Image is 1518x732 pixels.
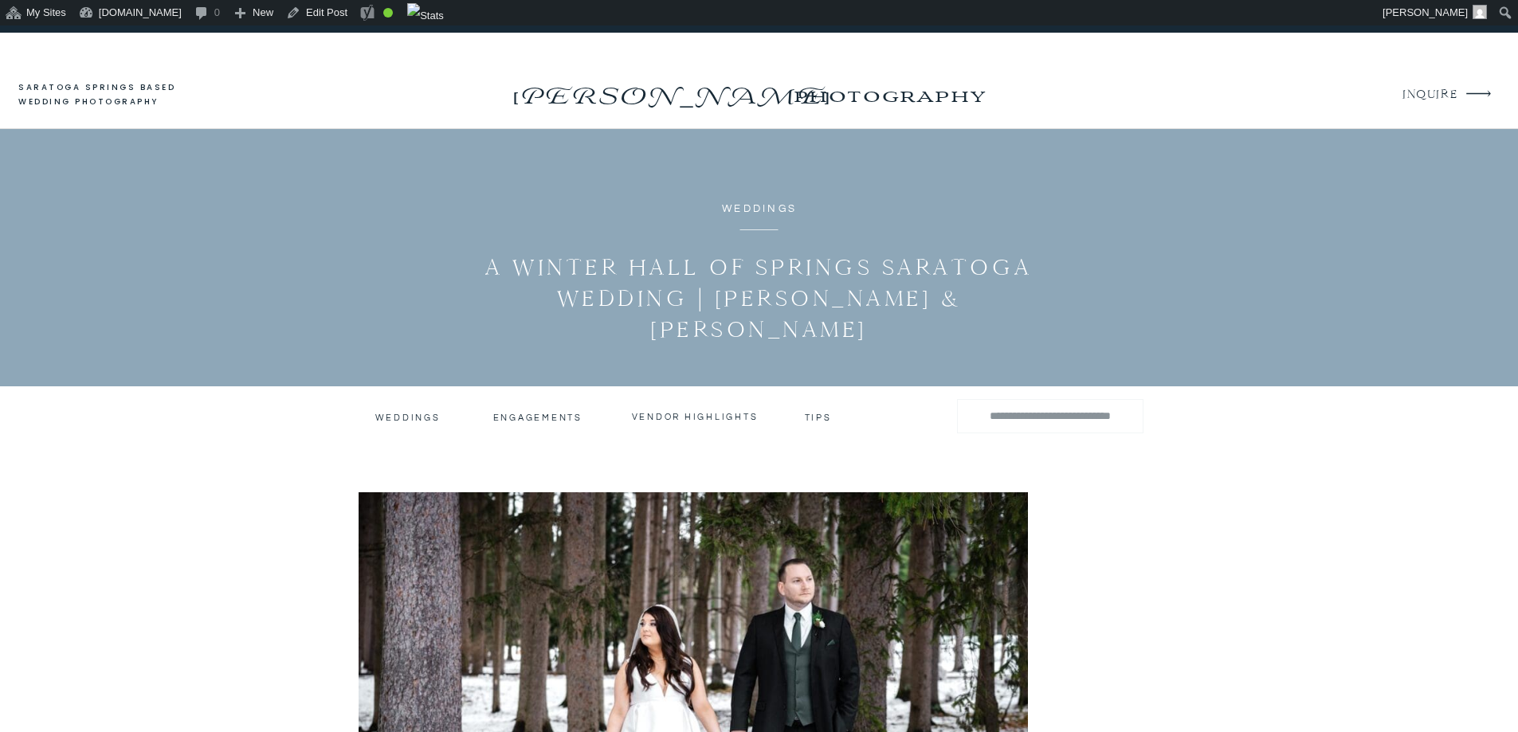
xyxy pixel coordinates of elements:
[1383,6,1468,18] span: [PERSON_NAME]
[407,3,444,29] img: Views over 48 hours. Click for more Jetpack Stats.
[18,80,206,110] a: saratoga springs based wedding photography
[479,252,1040,345] h1: A Winter Hall of Springs Saratoga Wedding | [PERSON_NAME] & [PERSON_NAME]
[375,412,438,423] a: Weddings
[383,8,393,18] div: Good
[493,412,586,423] a: engagements
[762,73,1016,117] a: photography
[1402,84,1456,106] a: INQUIRE
[632,411,759,422] a: vendor highlights
[508,77,833,103] a: [PERSON_NAME]
[805,412,834,420] a: tips
[722,203,797,214] a: Weddings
